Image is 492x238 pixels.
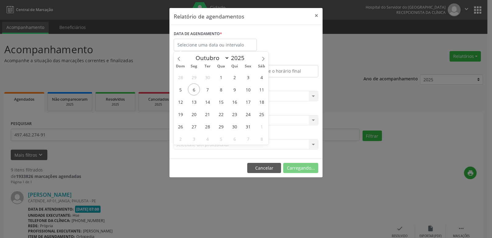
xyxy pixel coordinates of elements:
[310,8,323,23] button: Close
[228,71,240,83] span: Outubro 2, 2025
[188,83,200,95] span: Outubro 6, 2025
[248,65,318,77] input: Selecione o horário final
[228,120,240,132] span: Outubro 30, 2025
[215,108,227,120] span: Outubro 22, 2025
[215,133,227,145] span: Novembro 5, 2025
[201,133,213,145] span: Novembro 4, 2025
[228,108,240,120] span: Outubro 23, 2025
[215,83,227,95] span: Outubro 8, 2025
[229,54,250,62] input: Year
[174,64,187,68] span: Dom
[174,120,186,132] span: Outubro 26, 2025
[188,133,200,145] span: Novembro 3, 2025
[188,96,200,108] span: Outubro 13, 2025
[228,64,241,68] span: Qui
[192,54,229,62] select: Month
[174,96,186,108] span: Outubro 12, 2025
[201,96,213,108] span: Outubro 14, 2025
[201,64,214,68] span: Ter
[255,64,268,68] span: Sáb
[174,108,186,120] span: Outubro 19, 2025
[256,108,268,120] span: Outubro 25, 2025
[248,55,318,65] label: ATÉ
[256,120,268,132] span: Novembro 1, 2025
[283,163,318,173] button: Carregando...
[188,71,200,83] span: Setembro 29, 2025
[242,71,254,83] span: Outubro 3, 2025
[242,96,254,108] span: Outubro 17, 2025
[242,120,254,132] span: Outubro 31, 2025
[174,39,257,51] input: Selecione uma data ou intervalo
[174,71,186,83] span: Setembro 28, 2025
[201,83,213,95] span: Outubro 7, 2025
[174,29,222,39] label: DATA DE AGENDAMENTO
[201,71,213,83] span: Setembro 30, 2025
[228,133,240,145] span: Novembro 6, 2025
[256,83,268,95] span: Outubro 11, 2025
[247,163,281,173] button: Cancelar
[174,12,244,20] h5: Relatório de agendamentos
[242,133,254,145] span: Novembro 7, 2025
[256,71,268,83] span: Outubro 4, 2025
[241,64,255,68] span: Sex
[228,96,240,108] span: Outubro 16, 2025
[228,83,240,95] span: Outubro 9, 2025
[242,108,254,120] span: Outubro 24, 2025
[174,83,186,95] span: Outubro 5, 2025
[201,120,213,132] span: Outubro 28, 2025
[215,71,227,83] span: Outubro 1, 2025
[215,120,227,132] span: Outubro 29, 2025
[215,96,227,108] span: Outubro 15, 2025
[188,108,200,120] span: Outubro 20, 2025
[256,133,268,145] span: Novembro 8, 2025
[242,83,254,95] span: Outubro 10, 2025
[201,108,213,120] span: Outubro 21, 2025
[214,64,228,68] span: Qua
[187,64,201,68] span: Seg
[188,120,200,132] span: Outubro 27, 2025
[174,133,186,145] span: Novembro 2, 2025
[256,96,268,108] span: Outubro 18, 2025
